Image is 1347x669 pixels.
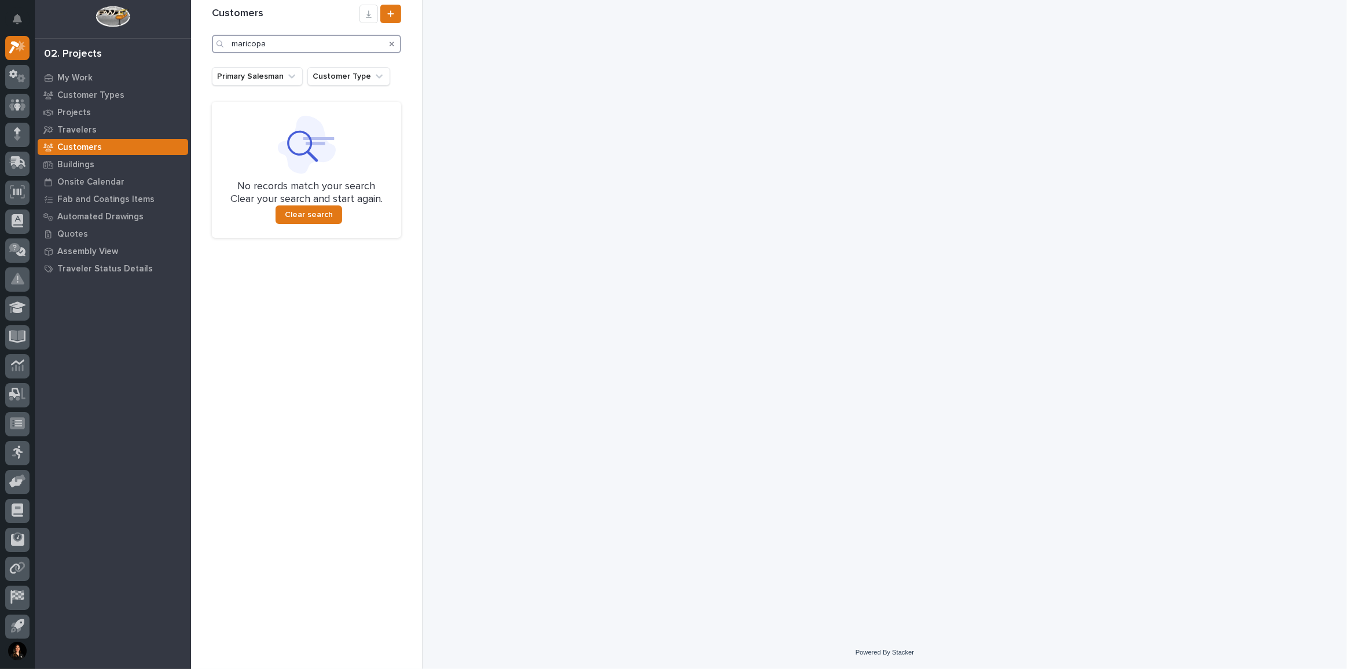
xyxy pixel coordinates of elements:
[57,177,124,188] p: Onsite Calendar
[35,242,191,260] a: Assembly View
[212,35,401,53] input: Search
[44,48,102,61] div: 02. Projects
[57,73,93,83] p: My Work
[35,86,191,104] a: Customer Types
[285,209,333,220] span: Clear search
[230,193,383,206] p: Clear your search and start again.
[57,264,153,274] p: Traveler Status Details
[226,181,387,193] p: No records match your search
[57,194,155,205] p: Fab and Coatings Items
[57,90,124,101] p: Customer Types
[212,67,303,86] button: Primary Salesman
[57,229,88,240] p: Quotes
[35,190,191,208] a: Fab and Coatings Items
[57,160,94,170] p: Buildings
[276,205,342,224] button: Clear search
[96,6,130,27] img: Workspace Logo
[35,225,191,242] a: Quotes
[35,121,191,138] a: Travelers
[5,639,30,663] button: users-avatar
[856,649,914,656] a: Powered By Stacker
[57,108,91,118] p: Projects
[57,247,118,257] p: Assembly View
[57,142,102,153] p: Customers
[57,212,144,222] p: Automated Drawings
[5,7,30,31] button: Notifications
[35,138,191,156] a: Customers
[14,14,30,32] div: Notifications
[35,104,191,121] a: Projects
[35,69,191,86] a: My Work
[35,260,191,277] a: Traveler Status Details
[35,173,191,190] a: Onsite Calendar
[212,8,359,20] h1: Customers
[35,208,191,225] a: Automated Drawings
[307,67,390,86] button: Customer Type
[35,156,191,173] a: Buildings
[57,125,97,135] p: Travelers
